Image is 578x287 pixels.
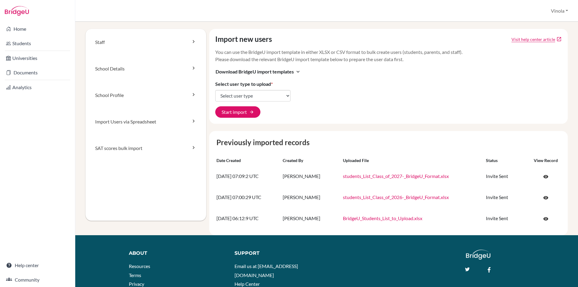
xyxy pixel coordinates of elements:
div: Support [235,250,320,257]
th: Status [483,155,529,166]
a: Community [1,274,74,286]
td: Invite Sent [483,187,529,208]
button: Download BridgeU import templatesexpand_more [215,68,301,76]
td: [PERSON_NAME] [280,187,340,208]
p: You can use the BridgeU import template in either XLSX or CSV format to bulk create users (studen... [215,48,562,63]
caption: Previously imported records [214,137,563,148]
a: Help Center [235,281,260,287]
td: [DATE] 06:12:9 UTC [214,208,280,229]
td: [PERSON_NAME] [280,166,340,187]
th: View record [529,155,563,166]
a: Documents [1,67,74,79]
a: Students [1,37,74,49]
span: visibility [543,174,548,179]
td: Invite Sent [483,166,529,187]
a: Click to open Tracking student registration article in a new tab [511,36,555,42]
a: Terms [129,272,141,278]
td: [DATE] 07:09:2 UTC [214,166,280,187]
span: arrow_forward [249,110,254,114]
span: Download BridgeU import templates [216,68,294,75]
a: Privacy [129,281,144,287]
a: students_List_Class_of_2026-_BridgeU_Format.xlsx [343,194,449,200]
a: Universities [1,52,74,64]
a: open_in_new [556,36,562,42]
img: Bridge-U [5,6,29,16]
a: Import Users via Spreadsheet [85,108,206,135]
td: Invite Sent [483,208,529,229]
a: SAT scores bulk import [85,135,206,161]
td: [PERSON_NAME] [280,208,340,229]
a: Click to open the record on its current state [537,171,555,182]
span: visibility [543,195,548,201]
a: BridgeU_Students_List_to_Upload.xlsx [343,215,422,221]
h4: Import new users [215,35,272,44]
a: Resources [129,263,150,269]
a: Help center [1,259,74,271]
td: [DATE] 07:00:29 UTC [214,187,280,208]
i: expand_more [295,69,301,75]
a: School Details [85,55,206,82]
a: students_List_Class_of_2027-_BridgeU_Format.xlsx [343,173,449,179]
a: Staff [85,29,206,55]
img: logo_white@2x-f4f0deed5e89b7ecb1c2cc34c3e3d731f90f0f143d5ea2071677605dd97b5244.png [466,250,490,260]
th: Uploaded file [340,155,484,166]
button: Vinola [548,5,571,17]
a: Analytics [1,81,74,93]
span: visibility [543,216,548,222]
a: School Profile [85,82,206,108]
a: Click to open the record on its current state [537,192,555,203]
a: Click to open the record on its current state [537,213,555,224]
th: Date created [214,155,280,166]
label: Select user type to upload [215,80,273,88]
button: Start import [215,106,260,118]
a: Home [1,23,74,35]
th: Created by [280,155,340,166]
a: Email us at [EMAIL_ADDRESS][DOMAIN_NAME] [235,263,298,278]
div: About [129,250,221,257]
